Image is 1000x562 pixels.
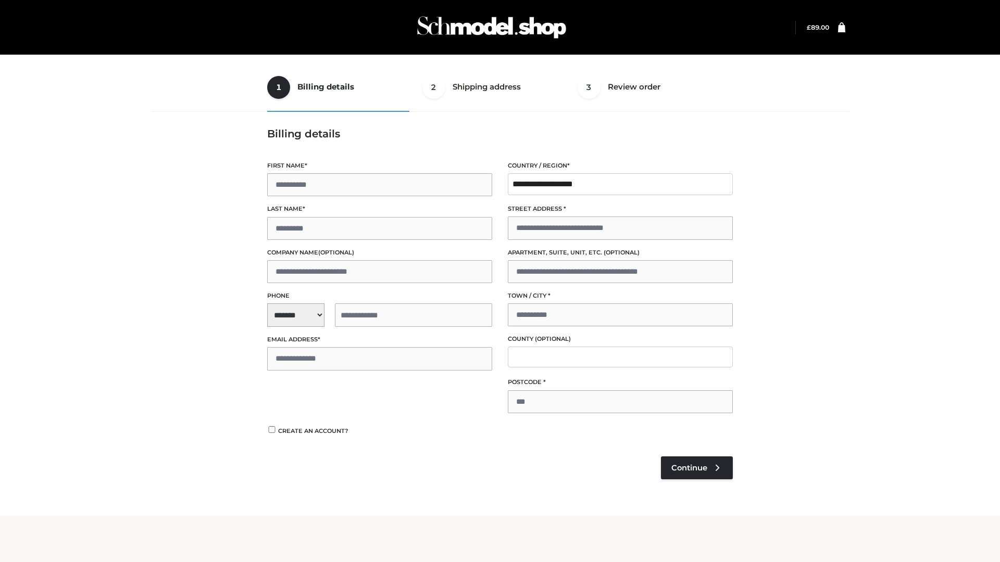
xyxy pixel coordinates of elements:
[508,377,733,387] label: Postcode
[508,204,733,214] label: Street address
[508,334,733,344] label: County
[807,23,811,31] span: £
[267,161,492,171] label: First name
[267,335,492,344] label: Email address
[604,249,640,256] span: (optional)
[807,23,829,31] a: £89.00
[807,23,829,31] bdi: 89.00
[508,161,733,171] label: Country / Region
[414,7,570,48] img: Schmodel Admin 964
[508,291,733,301] label: Town / City
[267,204,492,214] label: Last name
[267,127,733,140] h3: Billing details
[267,426,277,433] input: Create an account?
[535,335,571,342] span: (optional)
[671,463,707,472] span: Continue
[318,249,354,256] span: (optional)
[267,248,492,258] label: Company name
[508,248,733,258] label: Apartment, suite, unit, etc.
[267,291,492,301] label: Phone
[661,456,733,479] a: Continue
[278,427,348,435] span: Create an account?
